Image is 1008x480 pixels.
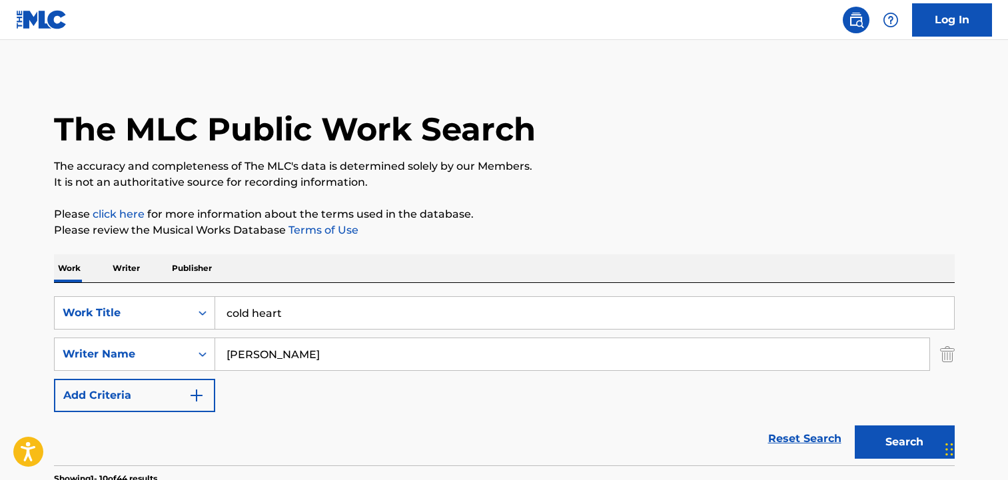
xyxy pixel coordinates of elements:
form: Search Form [54,296,955,465]
iframe: Chat Widget [941,416,1008,480]
p: Please for more information about the terms used in the database. [54,206,955,222]
div: Work Title [63,305,183,321]
p: Writer [109,254,144,282]
button: Search [855,425,955,459]
button: Add Criteria [54,379,215,412]
img: help [883,12,899,28]
a: Public Search [843,7,869,33]
div: Writer Name [63,346,183,362]
img: MLC Logo [16,10,67,29]
img: Delete Criterion [940,338,955,371]
img: 9d2ae6d4665cec9f34b9.svg [189,387,205,403]
p: Publisher [168,254,216,282]
p: Work [54,254,85,282]
p: It is not an authoritative source for recording information. [54,174,955,190]
div: Help [877,7,904,33]
a: Terms of Use [286,224,358,236]
a: click here [93,208,145,220]
p: The accuracy and completeness of The MLC's data is determined solely by our Members. [54,158,955,174]
a: Reset Search [761,424,848,453]
h1: The MLC Public Work Search [54,109,536,149]
div: Drag [945,429,953,469]
img: search [848,12,864,28]
p: Please review the Musical Works Database [54,222,955,238]
a: Log In [912,3,992,37]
